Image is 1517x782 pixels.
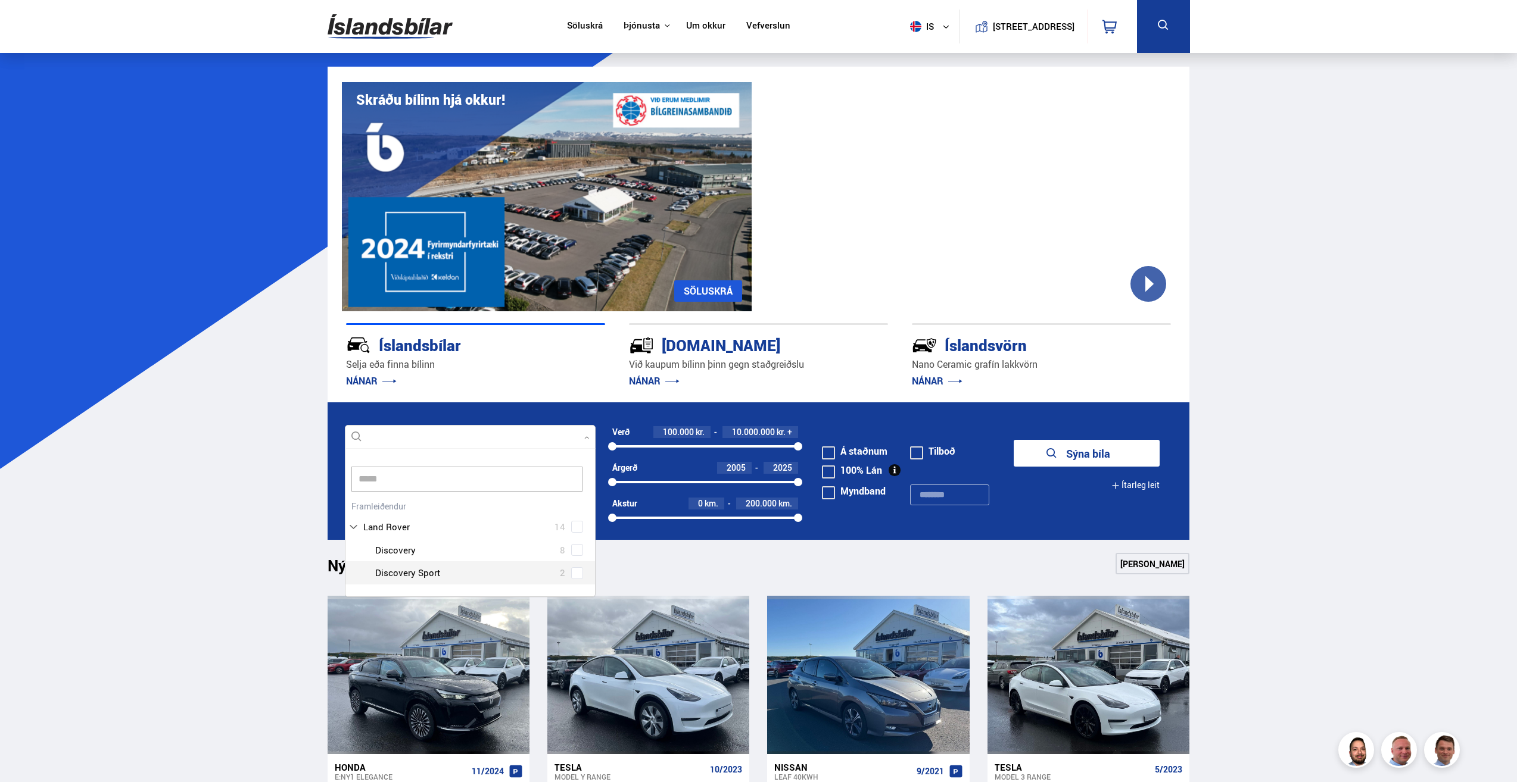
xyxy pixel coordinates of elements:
[624,20,660,32] button: Þjónusta
[1426,734,1462,770] img: FbJEzSuNWCJXmdc-.webp
[905,21,935,32] span: is
[629,333,654,358] img: tr5P-W3DuiFaO7aO.svg
[560,542,565,559] span: 8
[472,767,504,776] span: 11/2024
[912,374,962,387] a: NÁNAR
[912,334,1129,355] div: Íslandsvörn
[746,498,777,509] span: 200.000
[746,20,790,33] a: Vefverslun
[346,358,605,371] p: Selja eða finna bílinn
[1383,734,1419,770] img: siFngHWaQ9KaOqBr.png
[555,772,705,781] div: Model Y RANGE
[822,486,886,496] label: Myndband
[555,762,705,772] div: Tesla
[917,767,944,776] span: 9/2021
[710,765,742,774] span: 10/2023
[698,498,703,509] span: 0
[995,762,1150,772] div: Tesla
[777,427,786,437] span: kr.
[10,5,45,40] button: Opna LiveChat spjallviðmót
[612,499,637,508] div: Akstur
[774,772,911,781] div: Leaf 40KWH
[1116,553,1189,574] a: [PERSON_NAME]
[912,358,1171,371] p: Nano Ceramic grafín lakkvörn
[732,426,775,437] span: 10.000.000
[774,762,911,772] div: Nissan
[342,82,752,311] img: eKx6w-_Home_640_.png
[995,772,1150,781] div: Model 3 RANGE
[346,334,563,355] div: Íslandsbílar
[998,21,1070,32] button: [STREET_ADDRESS]
[335,762,467,772] div: Honda
[1340,734,1376,770] img: nhp88E3Fdnt1Opn2.png
[674,280,742,302] a: SÖLUSKRÁ
[905,9,959,44] button: is
[787,427,792,437] span: +
[560,564,565,581] span: 2
[965,10,1081,43] a: [STREET_ADDRESS]
[346,333,371,358] img: JRvxyua_JYH6wB4c.svg
[727,462,746,473] span: 2005
[663,426,694,437] span: 100.000
[567,20,603,33] a: Söluskrá
[555,518,565,536] span: 14
[629,334,846,355] div: [DOMAIN_NAME]
[629,374,680,387] a: NÁNAR
[686,20,725,33] a: Um okkur
[1014,440,1160,467] button: Sýna bíla
[773,462,792,473] span: 2025
[335,772,467,781] div: e:Ny1 ELEGANCE
[328,556,423,581] h1: Nýtt á skrá
[328,7,453,46] img: G0Ugv5HjCgRt.svg
[822,446,887,456] label: Á staðnum
[778,499,792,508] span: km.
[705,499,718,508] span: km.
[612,463,637,473] div: Árgerð
[612,427,630,437] div: Verð
[629,358,888,371] p: Við kaupum bílinn þinn gegn staðgreiðslu
[822,465,882,475] label: 100% Lán
[356,92,505,108] h1: Skráðu bílinn hjá okkur!
[346,374,397,387] a: NÁNAR
[363,518,410,536] span: Land Rover
[696,427,705,437] span: kr.
[1155,765,1182,774] span: 5/2023
[912,333,937,358] img: -Svtn6bYgwAsiwNX.svg
[910,446,955,456] label: Tilboð
[910,21,921,32] img: svg+xml;base64,PHN2ZyB4bWxucz0iaHR0cDovL3d3dy53My5vcmcvMjAwMC9zdmciIHdpZHRoPSI1MTIiIGhlaWdodD0iNT...
[1111,472,1160,499] button: Ítarleg leit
